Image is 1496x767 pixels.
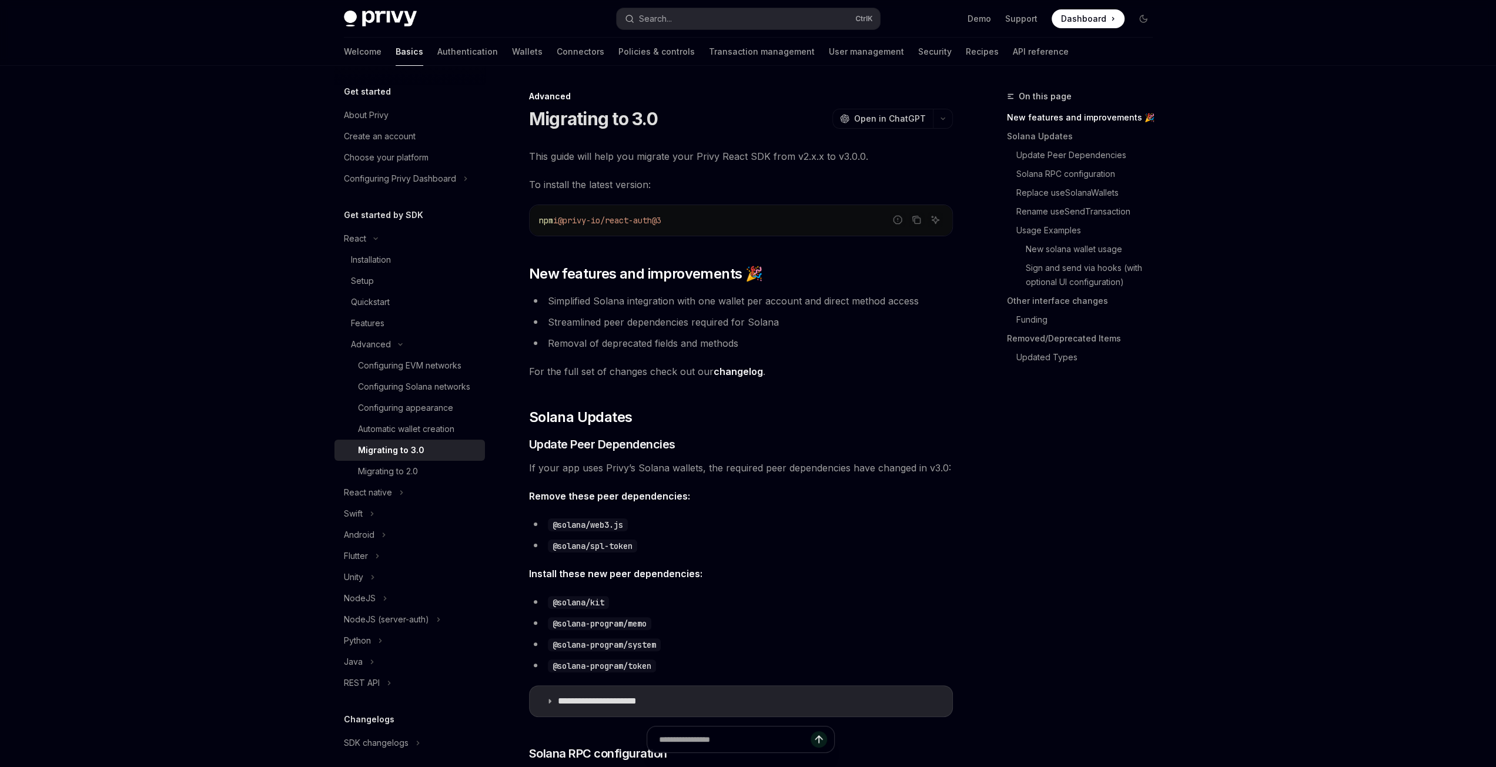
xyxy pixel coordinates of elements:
[529,335,953,351] li: Removal of deprecated fields and methods
[1019,89,1072,103] span: On this page
[358,422,454,436] div: Automatic wallet creation
[918,38,952,66] a: Security
[344,150,429,165] div: Choose your platform
[1007,165,1162,183] a: Solana RPC configuration
[529,264,762,283] span: New features and improvements 🎉
[1007,292,1162,310] a: Other interface changes
[344,172,456,186] div: Configuring Privy Dashboard
[529,108,658,129] h1: Migrating to 3.0
[1061,13,1106,25] span: Dashboard
[358,464,418,478] div: Migrating to 2.0
[553,215,558,226] span: i
[334,630,485,651] button: Toggle Python section
[548,540,637,552] code: @solana/spl-token
[344,570,363,584] div: Unity
[334,270,485,292] a: Setup
[344,549,368,563] div: Flutter
[557,38,604,66] a: Connectors
[529,148,953,165] span: This guide will help you migrate your Privy React SDK from v2.x.x to v3.0.0.
[529,314,953,330] li: Streamlined peer dependencies required for Solana
[334,567,485,588] button: Toggle Unity section
[558,215,661,226] span: @privy-io/react-auth@3
[334,732,485,753] button: Toggle SDK changelogs section
[1007,221,1162,240] a: Usage Examples
[1007,348,1162,367] a: Updated Types
[344,129,416,143] div: Create an account
[358,359,461,373] div: Configuring EVM networks
[344,232,366,246] div: React
[344,736,409,750] div: SDK changelogs
[832,109,933,129] button: Open in ChatGPT
[334,397,485,418] a: Configuring appearance
[539,215,553,226] span: npm
[529,568,702,580] strong: Install these new peer dependencies:
[1052,9,1124,28] a: Dashboard
[344,507,363,521] div: Swift
[334,249,485,270] a: Installation
[529,363,953,380] span: For the full set of changes check out our .
[1007,240,1162,259] a: New solana wallet usage
[351,274,374,288] div: Setup
[396,38,423,66] a: Basics
[358,401,453,415] div: Configuring appearance
[334,376,485,397] a: Configuring Solana networks
[334,334,485,355] button: Toggle Advanced section
[344,208,423,222] h5: Get started by SDK
[344,485,392,500] div: React native
[512,38,543,66] a: Wallets
[334,126,485,147] a: Create an account
[344,85,391,99] h5: Get started
[437,38,498,66] a: Authentication
[829,38,904,66] a: User management
[334,168,485,189] button: Toggle Configuring Privy Dashboard section
[334,461,485,482] a: Migrating to 2.0
[1007,259,1162,292] a: Sign and send via hooks (with optional UI configuration)
[1007,183,1162,202] a: Replace useSolanaWallets
[334,228,485,249] button: Toggle React section
[548,596,609,609] code: @solana/kit
[639,12,672,26] div: Search...
[334,105,485,126] a: About Privy
[659,726,811,752] input: Ask a question...
[714,366,763,378] a: changelog
[344,655,363,669] div: Java
[344,612,429,627] div: NodeJS (server-auth)
[334,313,485,334] a: Features
[344,676,380,690] div: REST API
[334,609,485,630] button: Toggle NodeJS (server-auth) section
[351,337,391,351] div: Advanced
[351,295,390,309] div: Quickstart
[344,528,374,542] div: Android
[709,38,815,66] a: Transaction management
[529,91,953,102] div: Advanced
[358,443,424,457] div: Migrating to 3.0
[529,436,675,453] span: Update Peer Dependencies
[1007,202,1162,221] a: Rename useSendTransaction
[548,518,628,531] code: @solana/web3.js
[1007,310,1162,329] a: Funding
[1007,146,1162,165] a: Update Peer Dependencies
[334,588,485,609] button: Toggle NodeJS section
[334,440,485,461] a: Migrating to 3.0
[344,38,381,66] a: Welcome
[811,731,827,748] button: Send message
[334,355,485,376] a: Configuring EVM networks
[1007,127,1162,146] a: Solana Updates
[1005,13,1038,25] a: Support
[928,212,943,227] button: Ask AI
[334,524,485,545] button: Toggle Android section
[344,11,417,27] img: dark logo
[909,212,924,227] button: Copy the contents from the code block
[334,545,485,567] button: Toggle Flutter section
[548,617,651,630] code: @solana-program/memo
[334,418,485,440] a: Automatic wallet creation
[968,13,991,25] a: Demo
[854,113,926,125] span: Open in ChatGPT
[344,634,371,648] div: Python
[334,147,485,168] a: Choose your platform
[334,651,485,672] button: Toggle Java section
[548,638,661,651] code: @solana-program/system
[334,503,485,524] button: Toggle Swift section
[548,659,656,672] code: @solana-program/token
[529,176,953,193] span: To install the latest version:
